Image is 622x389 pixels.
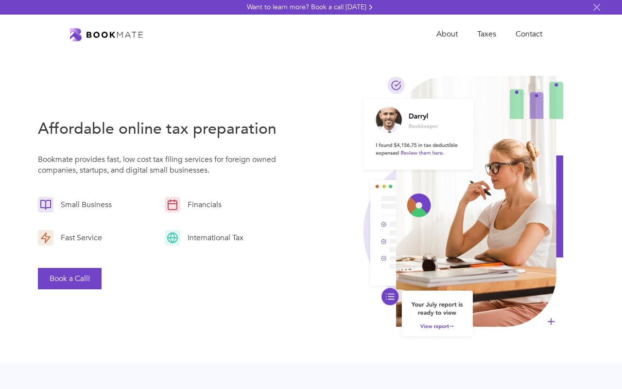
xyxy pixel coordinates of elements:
h3: Affordable online tax preparation [38,118,284,140]
a: About [427,24,467,44]
button: Book a Call! [38,268,102,289]
div: Small Business [53,199,114,210]
div: International Tax [180,232,246,243]
a: home [70,27,143,42]
div: Financials [180,199,224,210]
a: Contact [506,24,552,44]
div: Fast Service [53,232,104,243]
div: Want to learn more? Book a call [DATE] [247,2,366,12]
a: Want to learn more? Book a call [DATE] [247,2,375,12]
a: Taxes [467,24,506,44]
p: Bookmate provides fast, low cost tax filing services for foreign owned companies, startups, and d... [38,154,284,180]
